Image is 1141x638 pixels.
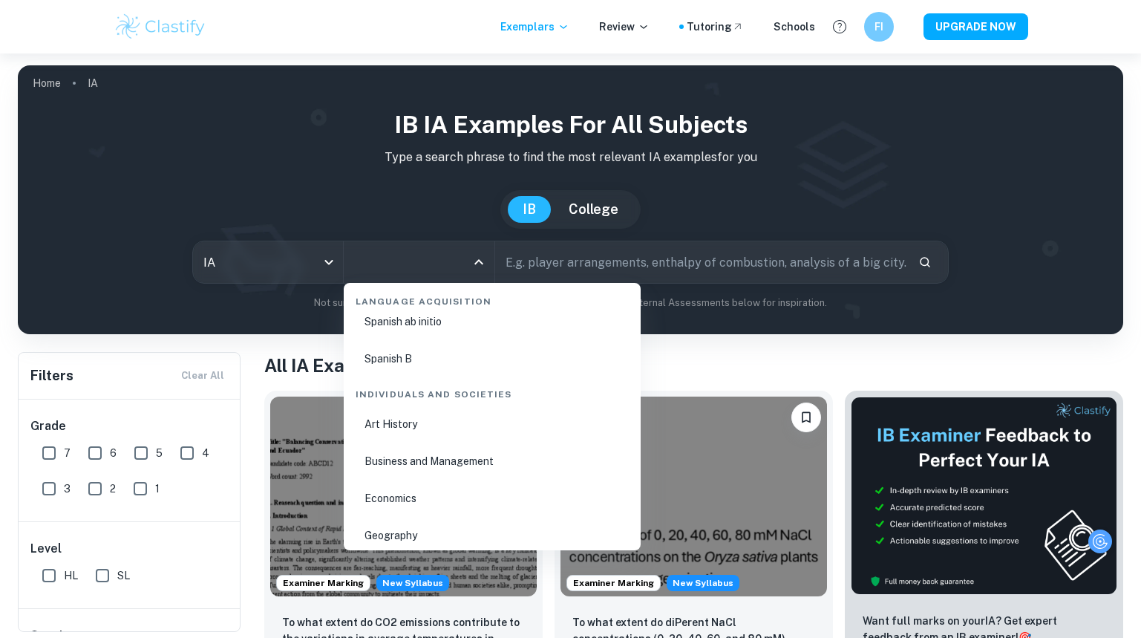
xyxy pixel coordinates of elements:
[667,575,739,591] span: New Syllabus
[350,342,635,376] li: Spanish B
[270,397,537,596] img: ESS IA example thumbnail: To what extent do CO2 emissions contribu
[114,12,208,42] img: Clastify logo
[350,481,635,515] li: Economics
[827,14,852,39] button: Help and Feedback
[202,445,209,461] span: 4
[33,73,61,94] a: Home
[18,65,1123,334] img: profile cover
[30,296,1111,310] p: Not sure what to search for? You can always look through our example Internal Assessments below f...
[567,576,660,590] span: Examiner Marking
[376,575,449,591] span: New Syllabus
[155,481,160,497] span: 1
[264,352,1123,379] h1: All IA Examples
[156,445,163,461] span: 5
[350,283,635,314] div: Language Acquisition
[560,397,827,596] img: ESS IA example thumbnail: To what extent do diPerent NaCl concentr
[110,445,117,461] span: 6
[30,540,229,558] h6: Level
[774,19,815,35] a: Schools
[468,252,489,273] button: Close
[193,241,344,283] div: IA
[277,576,370,590] span: Examiner Marking
[554,196,633,223] button: College
[495,241,907,283] input: E.g. player arrangements, enthalpy of combustion, analysis of a big city...
[912,250,938,275] button: Search
[30,107,1111,143] h1: IB IA examples for all subjects
[508,196,551,223] button: IB
[110,481,116,497] span: 2
[350,518,635,553] li: Geography
[30,365,73,386] h6: Filters
[64,445,71,461] span: 7
[64,567,78,584] span: HL
[350,305,635,339] li: Spanish ab initio
[88,75,98,91] p: IA
[870,19,887,35] h6: FI
[350,444,635,478] li: Business and Management
[687,19,744,35] a: Tutoring
[864,12,894,42] button: FI
[30,149,1111,166] p: Type a search phrase to find the most relevant IA examples for you
[350,376,635,407] div: Individuals and Societies
[30,417,229,435] h6: Grade
[500,19,569,35] p: Exemplars
[599,19,650,35] p: Review
[117,567,130,584] span: SL
[851,397,1117,595] img: Thumbnail
[791,403,821,432] button: Bookmark
[350,407,635,441] li: Art History
[667,575,739,591] div: Starting from the May 2026 session, the ESS IA requirements have changed. We created this exempla...
[376,575,449,591] div: Starting from the May 2026 session, the ESS IA requirements have changed. We created this exempla...
[64,481,71,497] span: 3
[923,13,1028,40] button: UPGRADE NOW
